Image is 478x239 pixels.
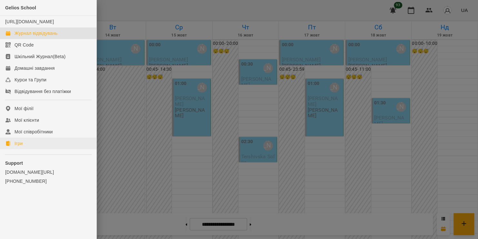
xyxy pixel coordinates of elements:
div: Курси та Групи [15,77,46,83]
a: [DOMAIN_NAME][URL] [5,169,91,175]
div: QR Code [15,42,34,48]
div: Домашні завдання [15,65,55,71]
a: [PHONE_NUMBER] [5,178,91,184]
div: Мої співробітники [15,129,53,135]
div: Шкільний Журнал(Beta) [15,53,65,60]
span: Gelios School [5,5,36,10]
a: [URL][DOMAIN_NAME] [5,19,54,24]
div: Журнал відвідувань [15,30,57,36]
p: Support [5,160,91,166]
div: Мої філії [15,105,34,112]
div: Мої клієнти [15,117,39,123]
div: Ігри [15,140,23,147]
div: Відвідування без платіжки [15,88,71,95]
